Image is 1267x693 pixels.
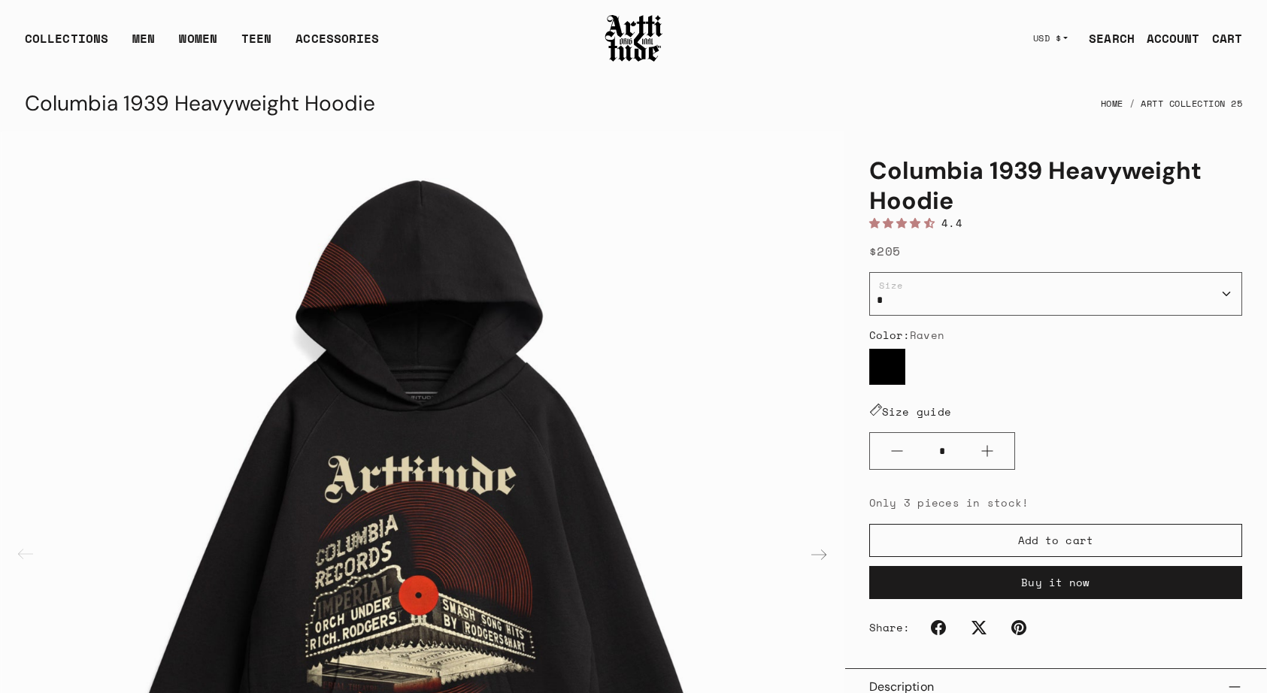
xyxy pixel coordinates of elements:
[296,29,379,59] div: ACCESSORIES
[1018,533,1093,548] span: Add to cart
[869,494,1242,511] div: Only 3 pieces in stock!
[1141,87,1242,120] a: Artt Collection 25
[1212,29,1242,47] div: CART
[1200,23,1242,53] a: Open cart
[922,611,955,644] a: Facebook
[869,156,1242,216] h1: Columbia 1939 Heavyweight Hoodie
[13,29,391,59] ul: Main navigation
[869,328,1242,343] div: Color:
[604,13,664,64] img: Arttitude
[960,433,1014,469] button: Plus
[1002,611,1035,644] a: Pinterest
[241,29,271,59] a: TEEN
[910,327,944,343] span: Raven
[25,29,108,59] div: COLLECTIONS
[801,537,837,573] div: Next slide
[1033,32,1062,44] span: USD $
[924,437,960,465] input: Quantity
[869,566,1242,599] button: Buy it now
[869,349,905,385] label: Raven
[962,611,996,644] a: Twitter
[870,433,924,469] button: Minus
[869,524,1242,557] button: Add to cart
[869,242,901,260] span: $205
[132,29,155,59] a: MEN
[25,86,375,122] div: Columbia 1939 Heavyweight Hoodie
[1135,23,1200,53] a: ACCOUNT
[1077,23,1135,53] a: SEARCH
[869,620,911,635] span: Share:
[1024,22,1078,55] button: USD $
[1101,87,1123,120] a: Home
[869,215,942,231] span: 4.40 stars
[179,29,217,59] a: WOMEN
[941,215,962,231] span: 4.4
[869,404,952,419] a: Size guide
